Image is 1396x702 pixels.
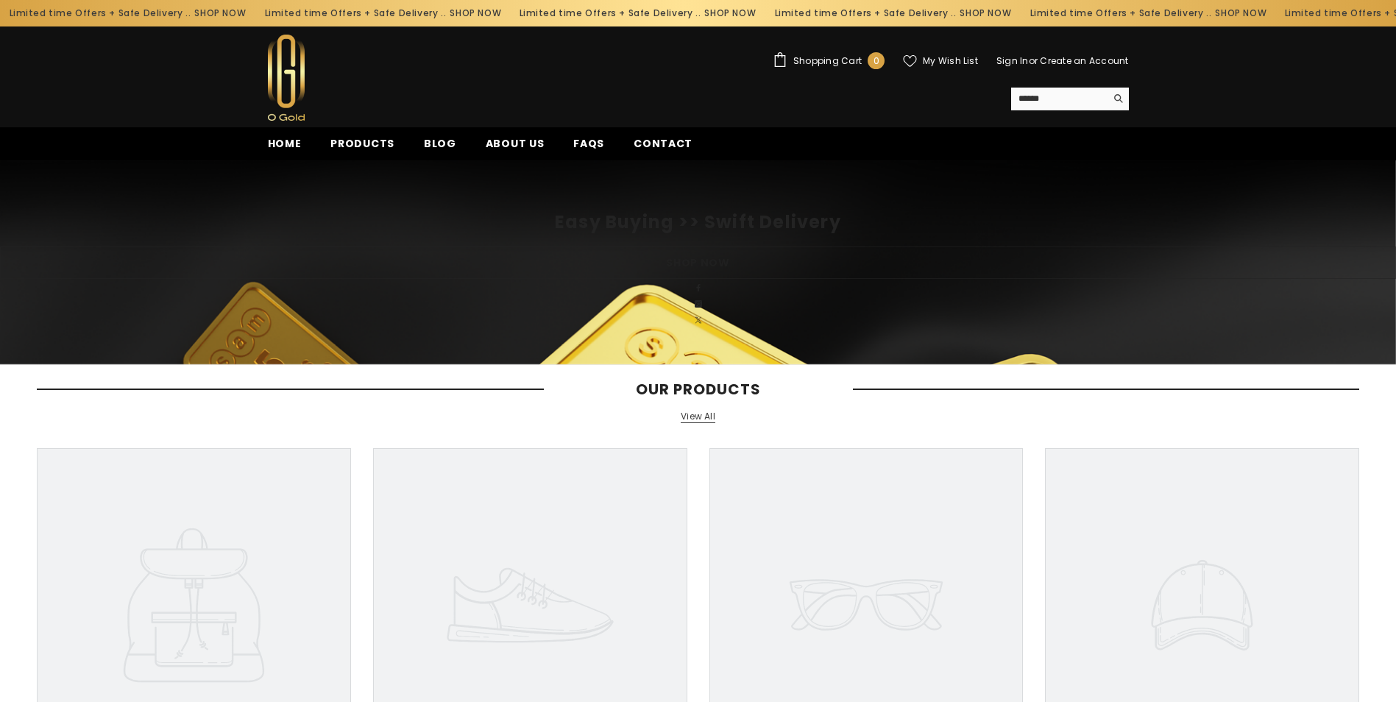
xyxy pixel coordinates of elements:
a: Home [253,135,316,160]
div: Limited time Offers + Safe Delivery .. [996,1,1252,25]
a: Products [316,135,409,160]
span: About us [486,136,545,151]
a: SHOP NOW [936,5,988,21]
a: Blog [409,135,471,160]
button: Search [1106,88,1129,110]
div: Limited time Offers + Safe Delivery .. [742,1,997,25]
a: SHOP NOW [426,5,478,21]
span: 0 [874,53,879,69]
a: SHOP NOW [171,5,222,21]
a: Sign In [996,54,1029,67]
a: SHOP NOW [1191,5,1242,21]
summary: Search [1011,88,1129,110]
span: Home [268,136,302,151]
span: Blog [424,136,456,151]
a: Create an Account [1040,54,1128,67]
a: Shopping Cart [773,52,885,69]
span: Products [330,136,394,151]
div: Limited time Offers + Safe Delivery .. [231,1,486,25]
a: Contact [619,135,707,160]
a: About us [471,135,559,160]
span: My Wish List [923,57,978,65]
img: Ogold Shop [268,35,305,121]
span: or [1029,54,1038,67]
a: FAQs [559,135,619,160]
span: Shopping Cart [793,57,862,65]
div: Limited time Offers + Safe Delivery .. [486,1,742,25]
a: My Wish List [903,54,978,68]
span: Our Products [544,380,853,398]
span: FAQs [573,136,604,151]
a: View All [681,411,715,423]
a: SHOP NOW [681,5,732,21]
span: Contact [634,136,692,151]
